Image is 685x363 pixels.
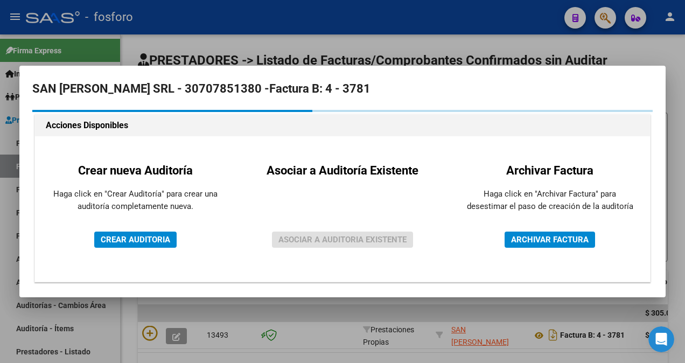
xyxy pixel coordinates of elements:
p: Haga click en "Archivar Factura" para desestimar el paso de creación de la auditoría [466,188,633,212]
strong: Factura B: 4 - 3781 [269,82,371,95]
iframe: Intercom live chat [648,326,674,352]
button: ASOCIAR A AUDITORIA EXISTENTE [272,232,413,248]
h2: Crear nueva Auditoría [52,162,219,179]
h2: Archivar Factura [466,162,633,179]
span: ASOCIAR A AUDITORIA EXISTENTE [278,235,407,245]
h2: Asociar a Auditoría Existente [267,162,418,179]
button: ARCHIVAR FACTURA [505,232,595,248]
button: CREAR AUDITORIA [94,232,177,248]
span: ARCHIVAR FACTURA [511,235,589,245]
span: CREAR AUDITORIA [101,235,170,245]
p: Haga click en "Crear Auditoría" para crear una auditoría completamente nueva. [52,188,219,212]
h1: Acciones Disponibles [46,119,639,132]
h2: SAN [PERSON_NAME] SRL - 30707851380 - [32,79,653,99]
